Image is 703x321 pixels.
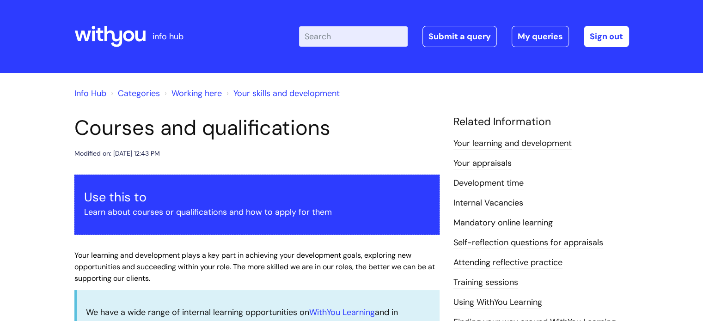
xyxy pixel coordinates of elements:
[512,26,569,47] a: My queries
[309,307,375,318] a: WithYou Learning
[453,257,562,269] a: Attending reflective practice
[422,26,497,47] a: Submit a query
[299,26,629,47] div: | -
[453,115,629,128] h4: Related Information
[584,26,629,47] a: Sign out
[74,148,160,159] div: Modified on: [DATE] 12:43 PM
[453,177,524,189] a: Development time
[453,237,603,249] a: Self-reflection questions for appraisals
[74,250,435,283] span: Your learning and development plays a key part in achieving your development goals, exploring new...
[153,29,183,44] p: info hub
[453,138,572,150] a: Your learning and development
[453,297,542,309] a: Using WithYou Learning
[118,88,160,99] a: Categories
[171,88,222,99] a: Working here
[74,88,106,99] a: Info Hub
[84,190,430,205] h3: Use this to
[299,26,408,47] input: Search
[84,205,430,219] p: Learn about courses or qualifications and how to apply for them
[233,88,340,99] a: Your skills and development
[162,86,222,101] li: Working here
[453,197,523,209] a: Internal Vacancies
[453,157,512,170] a: Your appraisals
[453,277,518,289] a: Training sessions
[74,115,440,140] h1: Courses and qualifications
[453,217,553,229] a: Mandatory online learning
[224,86,340,101] li: Your skills and development
[109,86,160,101] li: Solution home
